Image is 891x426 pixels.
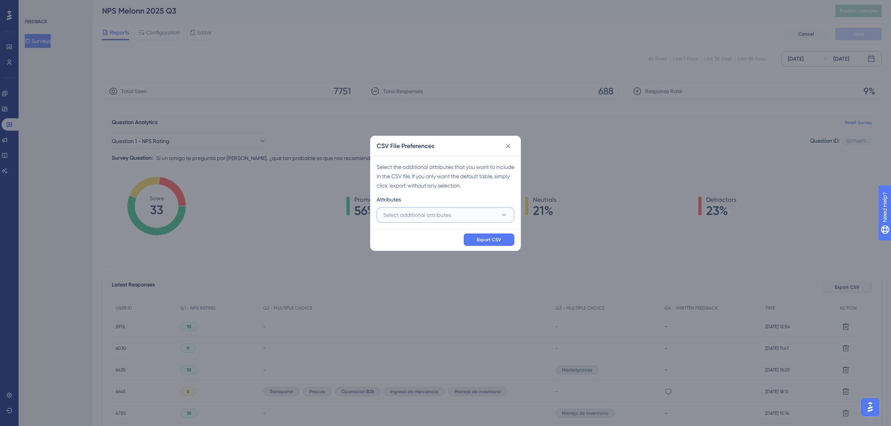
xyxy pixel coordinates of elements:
div: Select the additional attributes that you want to include in the CSV file. If you only want the d... [377,162,514,190]
span: Attributes [377,195,401,204]
span: Select additional attributes [383,210,451,220]
h2: CSV File Preferences [377,141,434,151]
span: Need Help? [18,2,48,11]
iframe: UserGuiding AI Assistant Launcher [859,395,882,419]
span: Export CSV [477,237,501,243]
